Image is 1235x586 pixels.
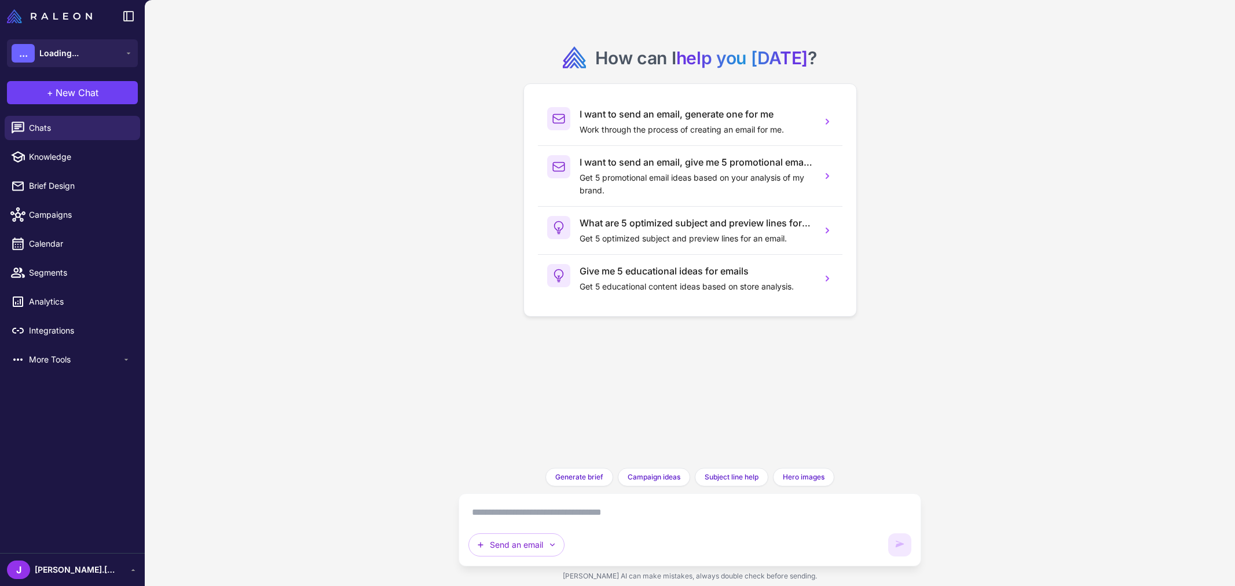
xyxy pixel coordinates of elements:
[595,46,817,69] h2: How can I ?
[468,533,565,556] button: Send an email
[29,122,131,134] span: Chats
[7,9,92,23] img: Raleon Logo
[29,324,131,337] span: Integrations
[580,171,812,197] p: Get 5 promotional email ideas based on your analysis of my brand.
[580,216,812,230] h3: What are 5 optimized subject and preview lines for an email?
[56,86,98,100] span: New Chat
[580,232,812,245] p: Get 5 optimized subject and preview lines for an email.
[545,468,613,486] button: Generate brief
[5,145,140,169] a: Knowledge
[618,468,690,486] button: Campaign ideas
[29,295,131,308] span: Analytics
[29,208,131,221] span: Campaigns
[580,280,812,293] p: Get 5 educational content ideas based on store analysis.
[7,39,138,67] button: ...Loading...
[5,116,140,140] a: Chats
[7,561,30,579] div: J
[5,290,140,314] a: Analytics
[555,472,603,482] span: Generate brief
[773,468,834,486] button: Hero images
[35,563,116,576] span: [PERSON_NAME].[PERSON_NAME]
[459,566,922,586] div: [PERSON_NAME] AI can make mistakes, always double check before sending.
[676,47,808,68] span: help you [DATE]
[705,472,758,482] span: Subject line help
[47,86,53,100] span: +
[580,264,812,278] h3: Give me 5 educational ideas for emails
[5,174,140,198] a: Brief Design
[580,123,812,136] p: Work through the process of creating an email for me.
[29,237,131,250] span: Calendar
[5,203,140,227] a: Campaigns
[29,353,122,366] span: More Tools
[695,468,768,486] button: Subject line help
[580,107,812,121] h3: I want to send an email, generate one for me
[5,261,140,285] a: Segments
[7,81,138,104] button: +New Chat
[29,180,131,192] span: Brief Design
[29,151,131,163] span: Knowledge
[39,47,79,60] span: Loading...
[12,44,35,63] div: ...
[628,472,680,482] span: Campaign ideas
[580,155,812,169] h3: I want to send an email, give me 5 promotional email ideas.
[783,472,824,482] span: Hero images
[29,266,131,279] span: Segments
[5,232,140,256] a: Calendar
[5,318,140,343] a: Integrations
